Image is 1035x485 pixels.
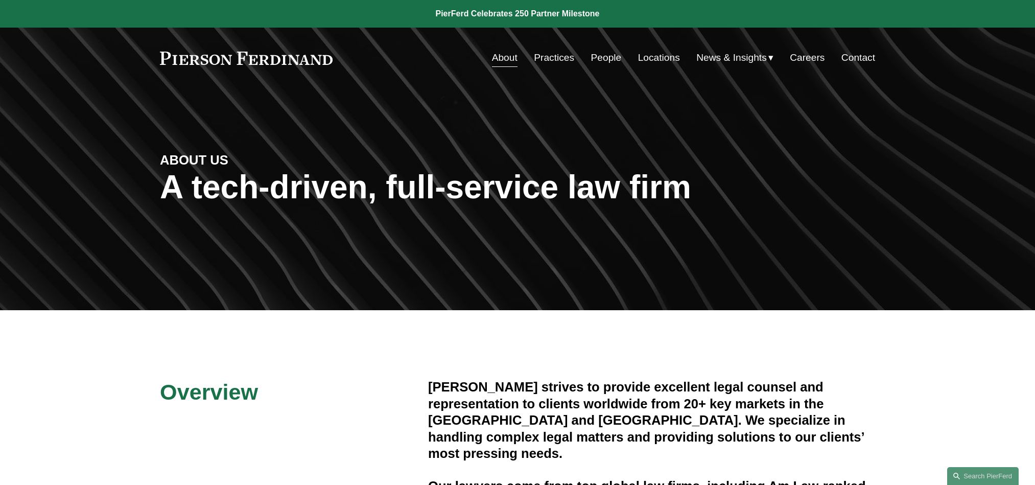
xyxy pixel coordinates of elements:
a: Search this site [947,467,1019,485]
a: folder dropdown [696,48,773,67]
span: Overview [160,380,258,404]
a: Contact [841,48,875,67]
a: People [591,48,622,67]
a: Locations [638,48,680,67]
h1: A tech-driven, full-service law firm [160,169,875,206]
a: About [492,48,517,67]
a: Careers [790,48,825,67]
a: Practices [534,48,574,67]
strong: ABOUT US [160,153,228,167]
h4: [PERSON_NAME] strives to provide excellent legal counsel and representation to clients worldwide ... [428,379,875,461]
span: News & Insights [696,49,767,67]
